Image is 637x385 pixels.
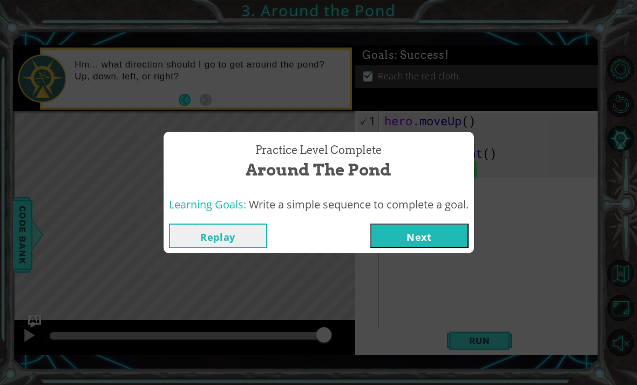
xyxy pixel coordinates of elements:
button: Replay [169,224,267,248]
span: Around the Pond [246,158,391,181]
button: Next [370,224,469,248]
span: Practice Level Complete [255,143,382,158]
span: Write a simple sequence to complete a goal. [249,197,469,212]
span: Learning Goals: [169,197,246,212]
